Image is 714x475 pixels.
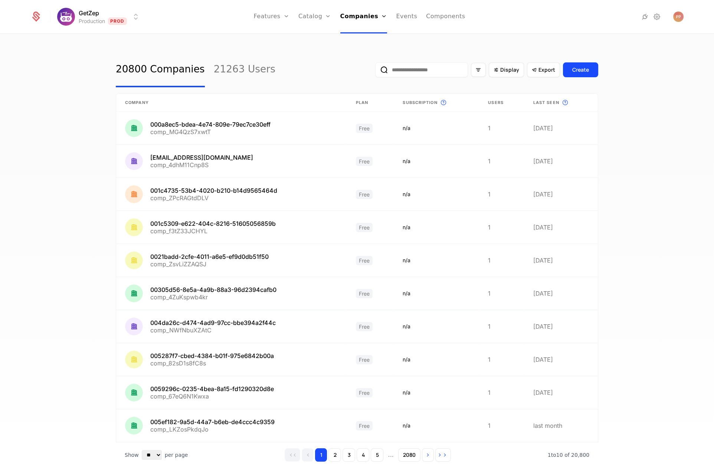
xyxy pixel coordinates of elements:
[108,17,127,25] span: Prod
[343,448,355,462] button: Go to page 3
[572,66,589,74] div: Create
[471,63,486,77] button: Filter options
[527,62,560,77] button: Export
[652,12,661,21] a: Settings
[214,52,275,87] a: 21263 Users
[641,12,649,21] a: Integrations
[673,12,684,22] button: Open user button
[500,66,519,74] span: Display
[57,8,75,26] img: GetZep
[315,448,327,462] button: Go to page 1
[371,448,383,462] button: Go to page 5
[422,448,434,462] button: Go to next page
[533,100,559,106] span: Last seen
[385,449,396,461] span: ...
[59,9,140,25] button: Select environment
[142,450,162,460] select: Select page size
[435,448,451,462] button: Go to last page
[285,448,300,462] button: Go to first page
[116,94,347,112] th: Company
[116,52,205,87] a: 20800 Companies
[398,448,420,462] button: Go to page 2080
[165,451,188,459] span: per page
[347,94,394,112] th: Plan
[403,100,437,106] span: Subscription
[79,9,99,17] span: GetZep
[302,448,314,462] button: Go to previous page
[673,12,684,22] img: Paul Paliychuk
[328,448,341,462] button: Go to page 2
[489,62,524,77] button: Display
[548,452,589,458] span: 20,800
[548,452,571,458] span: 1 to 10 of
[538,66,555,74] span: Export
[125,451,139,459] span: Show
[479,94,524,112] th: Users
[116,442,598,468] div: Table pagination
[285,448,451,462] div: Page navigation
[563,62,598,77] button: Create
[357,448,369,462] button: Go to page 4
[79,17,105,25] div: Production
